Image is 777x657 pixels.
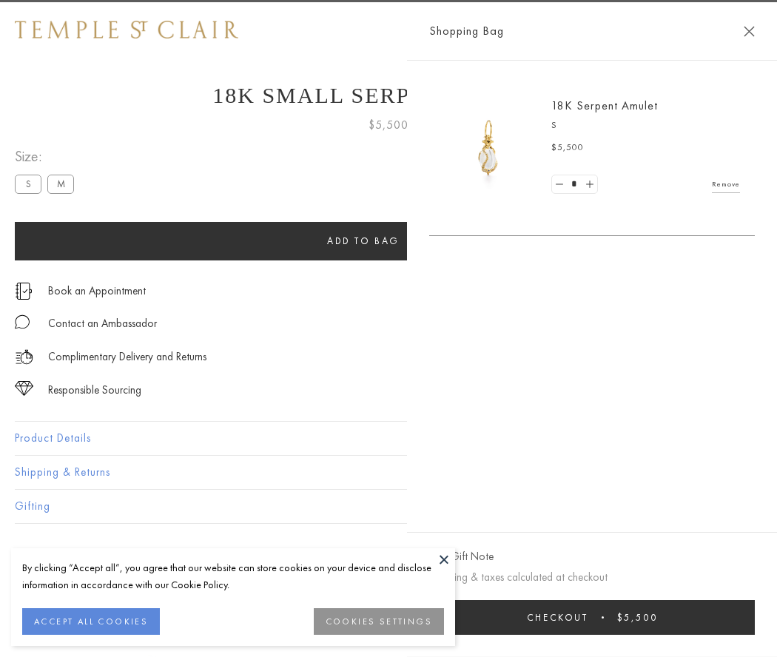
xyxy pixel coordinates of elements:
label: M [47,175,74,193]
img: icon_sourcing.svg [15,381,33,396]
div: By clicking “Accept all”, you agree that our website can store cookies on your device and disclos... [22,559,444,593]
button: ACCEPT ALL COOKIES [22,608,160,635]
button: Checkout $5,500 [429,600,755,635]
a: Remove [712,176,740,192]
p: Complimentary Delivery and Returns [48,348,206,366]
span: Checkout [527,611,588,624]
label: S [15,175,41,193]
span: Shopping Bag [429,21,504,41]
img: P51836-E11SERPPV [444,104,533,192]
img: MessageIcon-01_2.svg [15,314,30,329]
span: Size: [15,144,80,169]
div: Contact an Ambassador [48,314,157,333]
span: Add to bag [327,235,400,247]
a: Book an Appointment [48,283,146,299]
p: S [551,118,740,133]
button: Add to bag [15,222,712,260]
span: $5,500 [617,611,658,624]
img: icon_delivery.svg [15,348,33,366]
span: $5,500 [551,141,584,155]
p: Shipping & taxes calculated at checkout [429,568,755,587]
a: Set quantity to 2 [582,175,596,194]
button: COOKIES SETTINGS [314,608,444,635]
img: icon_appointment.svg [15,283,33,300]
span: $5,500 [369,115,408,135]
a: 18K Serpent Amulet [551,98,658,113]
button: Gifting [15,490,762,523]
a: Set quantity to 0 [552,175,567,194]
button: Product Details [15,422,762,455]
button: Shipping & Returns [15,456,762,489]
button: Add Gift Note [429,547,494,566]
button: Close Shopping Bag [744,26,755,37]
img: Temple St. Clair [15,21,238,38]
div: Responsible Sourcing [48,381,141,400]
h1: 18K Small Serpent Amulet [15,83,762,108]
